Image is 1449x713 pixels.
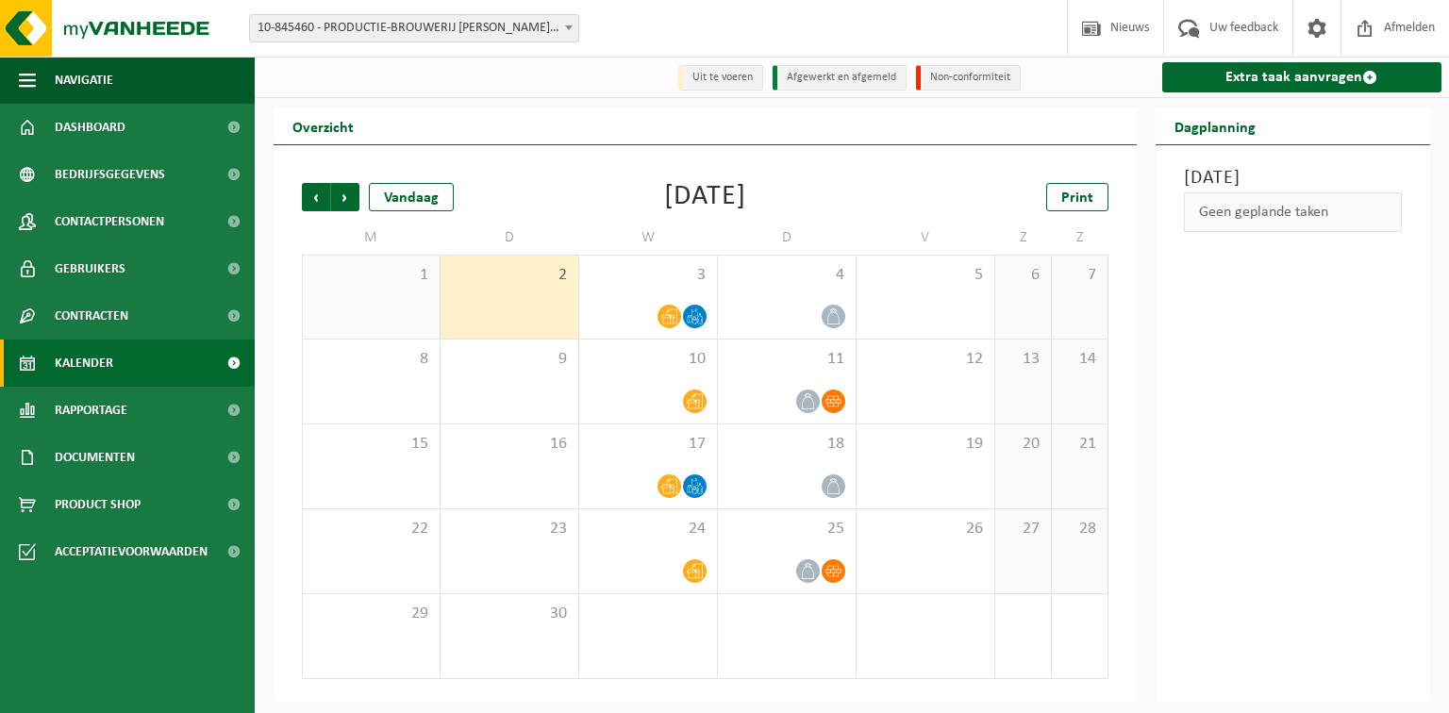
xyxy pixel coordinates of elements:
span: Dashboard [55,104,125,151]
span: 16 [450,434,569,455]
span: Product Shop [55,481,141,528]
div: Geen geplande taken [1184,192,1403,232]
span: Rapportage [55,387,127,434]
h2: Dagplanning [1156,108,1274,144]
a: Extra taak aanvragen [1162,62,1442,92]
span: 2 [450,265,569,286]
span: 28 [1061,519,1098,539]
span: Bedrijfsgegevens [55,151,165,198]
span: 29 [312,604,430,624]
span: 19 [866,434,985,455]
td: Z [995,221,1052,255]
li: Non-conformiteit [916,65,1021,91]
td: V [857,221,995,255]
td: M [302,221,441,255]
span: 21 [1061,434,1098,455]
span: Contactpersonen [55,198,164,245]
span: 1 [312,265,430,286]
span: 17 [589,434,708,455]
span: Print [1061,191,1093,206]
span: Acceptatievoorwaarden [55,528,208,575]
a: Print [1046,183,1108,211]
span: 10 [589,349,708,370]
span: 30 [450,604,569,624]
span: 4 [727,265,846,286]
span: 23 [450,519,569,539]
span: 11 [727,349,846,370]
td: D [718,221,857,255]
span: Kalender [55,340,113,387]
span: 5 [866,265,985,286]
td: Z [1052,221,1108,255]
li: Uit te voeren [678,65,763,91]
h2: Overzicht [274,108,373,144]
span: 26 [866,519,985,539]
span: Navigatie [55,57,113,104]
span: Gebruikers [55,245,125,292]
div: Vandaag [369,183,454,211]
span: 24 [589,519,708,539]
span: 9 [450,349,569,370]
td: D [441,221,579,255]
span: 6 [1005,265,1041,286]
h3: [DATE] [1184,164,1403,192]
span: 15 [312,434,430,455]
span: 25 [727,519,846,539]
span: Documenten [55,434,135,481]
div: [DATE] [664,183,746,211]
span: 12 [866,349,985,370]
span: 18 [727,434,846,455]
span: Vorige [302,183,330,211]
span: 27 [1005,519,1041,539]
span: Volgende [331,183,359,211]
span: 3 [589,265,708,286]
span: 8 [312,349,430,370]
span: 20 [1005,434,1041,455]
td: W [579,221,718,255]
li: Afgewerkt en afgemeld [773,65,907,91]
span: Contracten [55,292,128,340]
span: 14 [1061,349,1098,370]
span: 13 [1005,349,1041,370]
span: 22 [312,519,430,539]
span: 10-845460 - PRODUCTIE-BROUWERIJ OMER VANDER GHINSTE - BELLEGEM [249,14,579,42]
span: 10-845460 - PRODUCTIE-BROUWERIJ OMER VANDER GHINSTE - BELLEGEM [250,15,578,41]
span: 7 [1061,265,1098,286]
